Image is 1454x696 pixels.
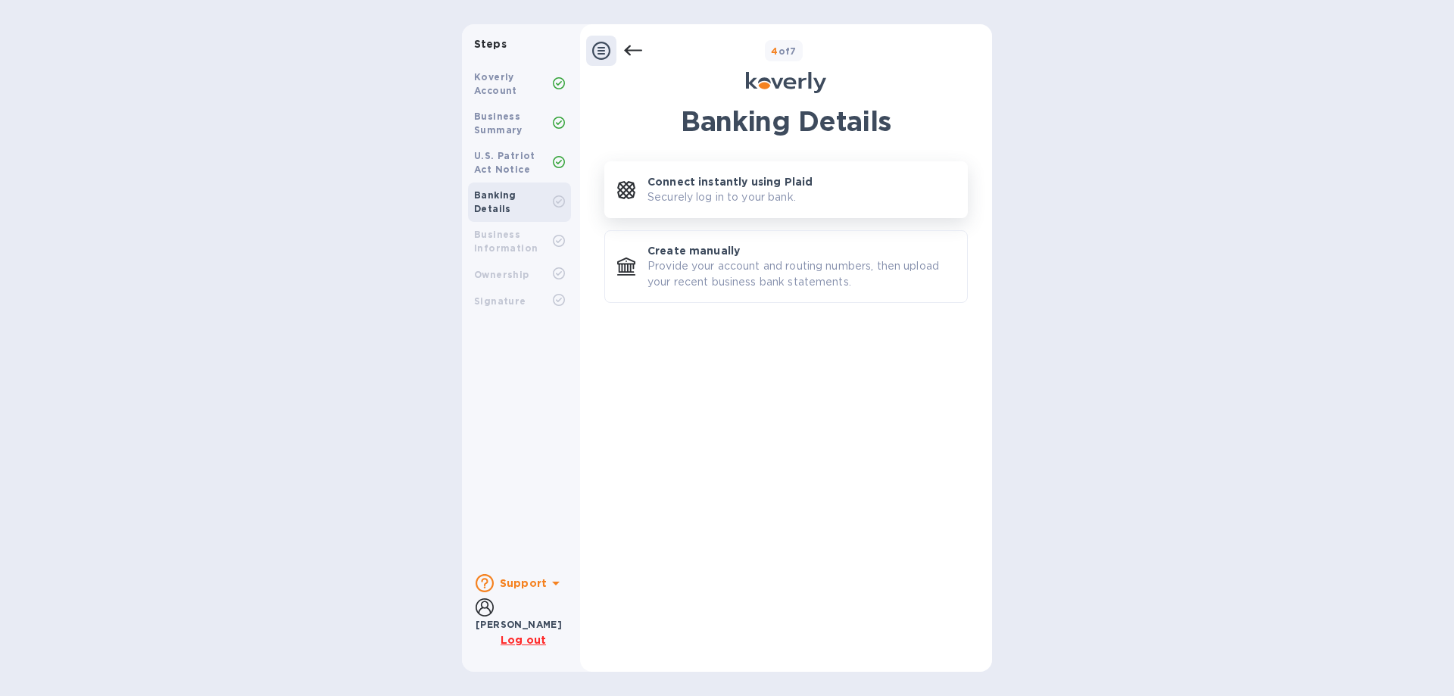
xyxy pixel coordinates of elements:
b: Business Summary [474,111,523,136]
button: Create manuallyProvide your account and routing numbers, then upload your recent business bank st... [604,230,968,303]
b: U.S. Patriot Act Notice [474,150,535,175]
b: Steps [474,38,507,50]
b: Signature [474,295,526,307]
span: 4 [771,45,778,57]
h1: Banking Details [604,105,968,137]
p: Provide your account and routing numbers, then upload your recent business bank statements. [647,258,955,290]
b: of 7 [771,45,797,57]
b: Koverly Account [474,71,517,96]
p: Securely log in to your bank. [647,189,796,205]
b: Banking Details [474,189,516,214]
p: Create manually [647,243,740,258]
p: Connect instantly using Plaid [647,174,813,189]
b: Business Information [474,229,538,254]
b: [PERSON_NAME] [476,619,562,630]
u: Log out [501,634,546,646]
button: Connect instantly using PlaidSecurely log in to your bank. [604,161,968,218]
b: Ownership [474,269,529,280]
b: Support [500,577,547,589]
